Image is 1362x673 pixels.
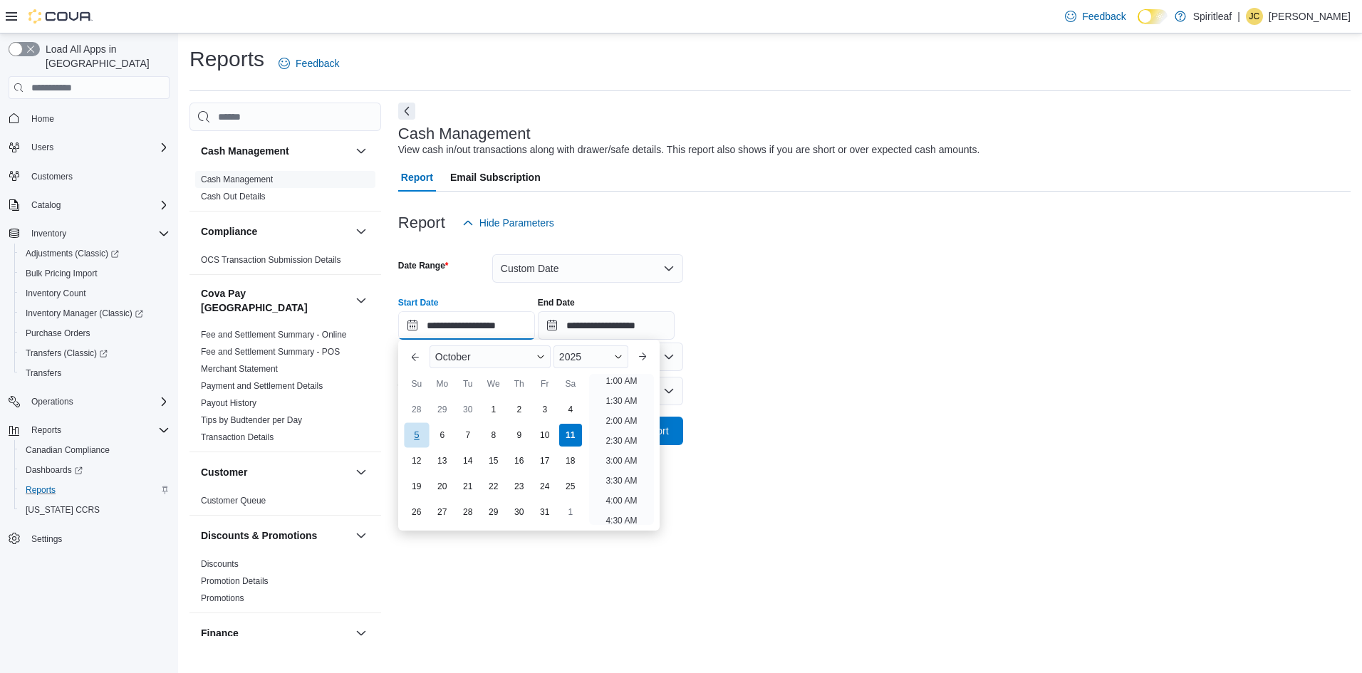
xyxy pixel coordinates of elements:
[1082,9,1126,24] span: Feedback
[26,328,90,339] span: Purchase Orders
[482,372,505,395] div: We
[20,265,103,282] a: Bulk Pricing Import
[201,432,274,443] span: Transaction Details
[600,392,643,409] li: 1:30 AM
[534,372,556,395] div: Fr
[457,501,479,523] div: day-28
[353,527,370,544] button: Discounts & Promotions
[201,398,256,408] a: Payout History
[26,225,72,242] button: Inventory
[201,224,350,239] button: Compliance
[201,346,340,358] span: Fee and Settlement Summary - POS
[26,139,59,156] button: Users
[600,372,643,390] li: 1:00 AM
[9,102,170,586] nav: Complex example
[20,345,170,362] span: Transfers (Classic)
[508,424,531,447] div: day-9
[31,228,66,239] span: Inventory
[201,191,266,202] span: Cash Out Details
[430,345,551,368] div: Button. Open the month selector. October is currently selected.
[559,475,582,498] div: day-25
[189,492,381,515] div: Customer
[559,449,582,472] div: day-18
[201,347,340,357] a: Fee and Settlement Summary - POS
[20,265,170,282] span: Bulk Pricing Import
[26,348,108,359] span: Transfers (Classic)
[405,449,428,472] div: day-12
[3,392,175,412] button: Operations
[26,504,100,516] span: [US_STATE] CCRS
[457,209,560,237] button: Hide Parameters
[663,385,675,397] button: Open list of options
[353,223,370,240] button: Compliance
[14,283,175,303] button: Inventory Count
[398,297,439,308] label: Start Date
[559,351,581,362] span: 2025
[482,449,505,472] div: day-15
[20,245,170,262] span: Adjustments (Classic)
[3,166,175,187] button: Customers
[14,244,175,264] a: Adjustments (Classic)
[201,465,247,479] h3: Customer
[405,398,428,421] div: day-28
[508,372,531,395] div: Th
[508,449,531,472] div: day-16
[201,255,341,265] a: OCS Transaction Submission Details
[201,144,289,158] h3: Cash Management
[20,285,92,302] a: Inventory Count
[26,308,143,319] span: Inventory Manager (Classic)
[201,496,266,506] a: Customer Queue
[201,593,244,604] span: Promotions
[28,9,93,24] img: Cova
[482,475,505,498] div: day-22
[457,372,479,395] div: Tu
[3,137,175,157] button: Users
[26,393,170,410] span: Operations
[1138,9,1168,24] input: Dark Mode
[296,56,339,71] span: Feedback
[26,225,170,242] span: Inventory
[457,398,479,421] div: day-30
[3,108,175,128] button: Home
[1059,2,1131,31] a: Feedback
[26,109,170,127] span: Home
[20,325,96,342] a: Purchase Orders
[20,325,170,342] span: Purchase Orders
[189,45,264,73] h1: Reports
[20,501,105,518] a: [US_STATE] CCRS
[401,163,433,192] span: Report
[14,303,175,323] a: Inventory Manager (Classic)
[201,364,278,374] a: Merchant Statement
[201,174,273,185] span: Cash Management
[1246,8,1263,25] div: Jim C
[201,381,323,391] a: Payment and Settlement Details
[600,452,643,469] li: 3:00 AM
[553,345,628,368] div: Button. Open the year selector. 2025 is currently selected.
[457,475,479,498] div: day-21
[201,528,317,543] h3: Discounts & Promotions
[631,345,654,368] button: Next month
[534,424,556,447] div: day-10
[31,142,53,153] span: Users
[353,142,370,160] button: Cash Management
[398,311,535,340] input: Press the down key to enter a popover containing a calendar. Press the escape key to close the po...
[600,432,643,449] li: 2:30 AM
[431,449,454,472] div: day-13
[538,297,575,308] label: End Date
[20,365,67,382] a: Transfers
[20,481,170,499] span: Reports
[14,480,175,500] button: Reports
[31,533,62,545] span: Settings
[534,398,556,421] div: day-3
[26,531,68,548] a: Settings
[482,501,505,523] div: day-29
[663,351,675,362] button: Open list of options
[457,424,479,447] div: day-7
[26,167,170,185] span: Customers
[600,412,643,429] li: 2:00 AM
[26,464,83,476] span: Dashboards
[40,42,170,71] span: Load All Apps in [GEOGRAPHIC_DATA]
[31,424,61,436] span: Reports
[404,423,429,448] div: day-5
[1249,8,1260,25] span: JC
